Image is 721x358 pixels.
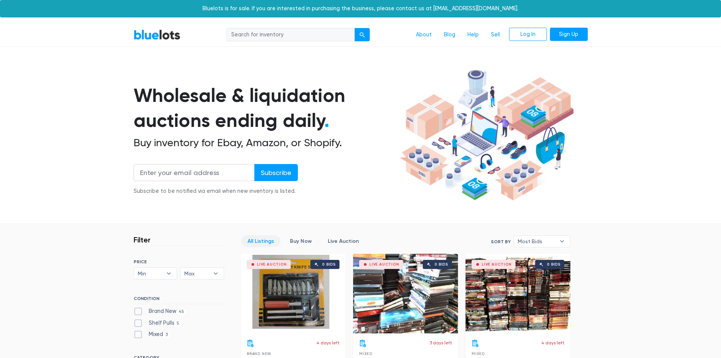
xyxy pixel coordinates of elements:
[257,263,287,266] div: Live Auction
[397,66,576,204] img: hero-ee84e7d0318cb26816c560f6b4441b76977f77a177738b4e94f68c95b2b83dbb.png
[509,28,547,41] a: Log In
[174,320,182,327] span: 5
[134,259,224,264] h6: PRICE
[254,164,298,181] input: Subscribe
[134,29,181,40] a: BlueLots
[482,263,512,266] div: Live Auction
[554,236,570,247] b: ▾
[134,296,224,304] h6: CONDITION
[434,263,448,266] div: 0 bids
[322,263,336,266] div: 0 bids
[134,235,151,244] h3: Filter
[438,28,461,42] a: Blog
[134,164,255,181] input: Enter your email address
[241,235,280,247] a: All Listings
[485,28,506,42] a: Sell
[472,352,485,356] span: Mixed
[134,319,182,327] label: Shelf Pulls
[547,263,561,266] div: 0 bids
[134,307,187,316] label: Brand New
[226,28,355,42] input: Search for inventory
[461,28,485,42] a: Help
[518,236,556,247] span: Most Bids
[163,332,170,338] span: 3
[134,136,397,149] h2: Buy inventory for Ebay, Amazon, or Shopify.
[161,268,177,279] b: ▾
[466,254,570,333] a: Live Auction 0 bids
[134,83,397,133] h1: Wholesale & liquidation auctions ending daily
[410,28,438,42] a: About
[369,263,399,266] div: Live Auction
[184,268,209,279] span: Max
[176,309,187,315] span: 45
[321,235,365,247] a: Live Auction
[550,28,588,41] a: Sign Up
[134,330,170,339] label: Mixed
[208,268,224,279] b: ▾
[283,235,318,247] a: Buy Now
[134,187,298,195] div: Subscribe to be notified via email when new inventory is listed.
[247,352,271,356] span: Brand New
[324,109,329,132] span: .
[138,268,163,279] span: Min
[491,238,511,245] label: Sort By
[430,339,452,346] p: 3 days left
[241,254,346,333] a: Live Auction 0 bids
[353,254,458,333] a: Live Auction 0 bids
[359,352,372,356] span: Mixed
[541,339,564,346] p: 4 days left
[316,339,339,346] p: 4 days left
